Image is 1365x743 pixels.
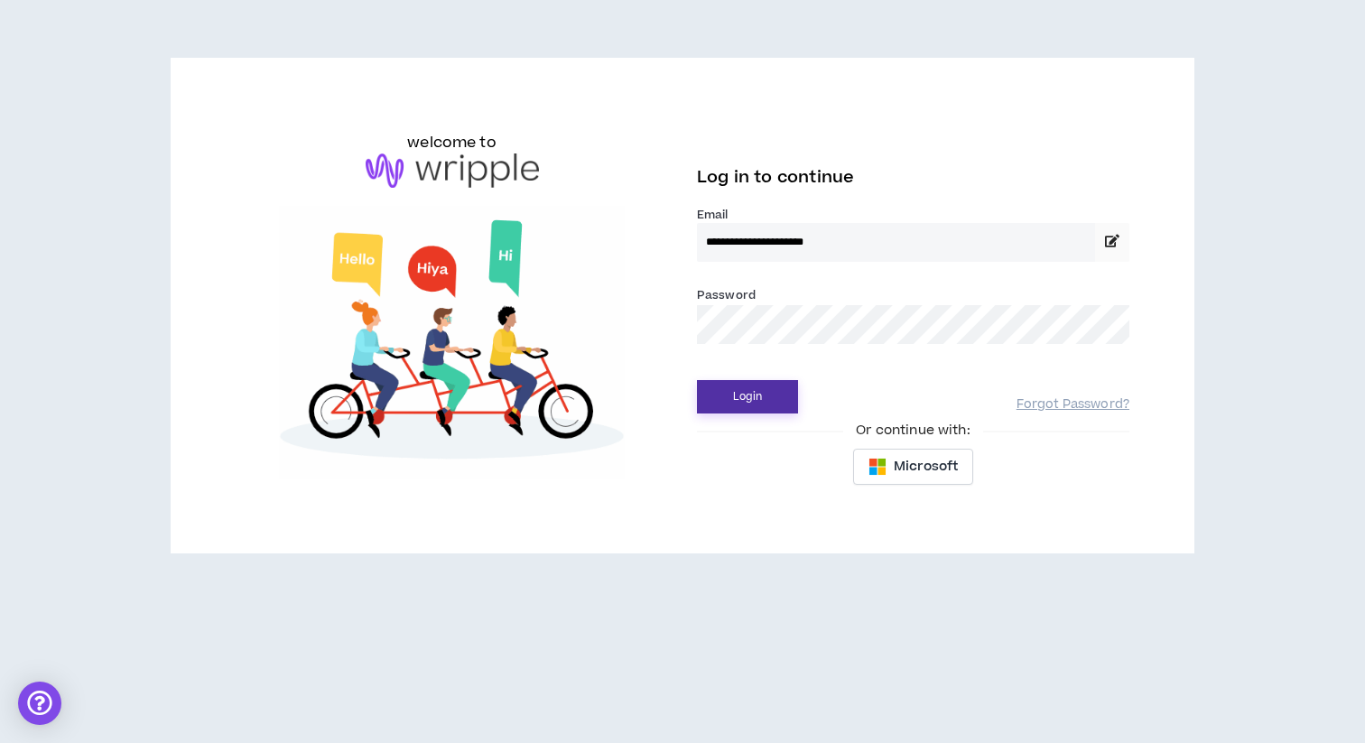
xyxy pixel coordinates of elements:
label: Password [697,287,756,303]
button: Microsoft [853,449,973,485]
span: Microsoft [894,457,958,477]
span: Or continue with: [843,421,982,441]
a: Forgot Password? [1017,396,1129,413]
img: logo-brand.png [366,153,539,188]
img: Welcome to Wripple [236,206,668,479]
label: Email [697,207,1129,223]
button: Login [697,380,798,413]
div: Open Intercom Messenger [18,682,61,725]
h6: welcome to [407,132,497,153]
span: Log in to continue [697,166,854,189]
